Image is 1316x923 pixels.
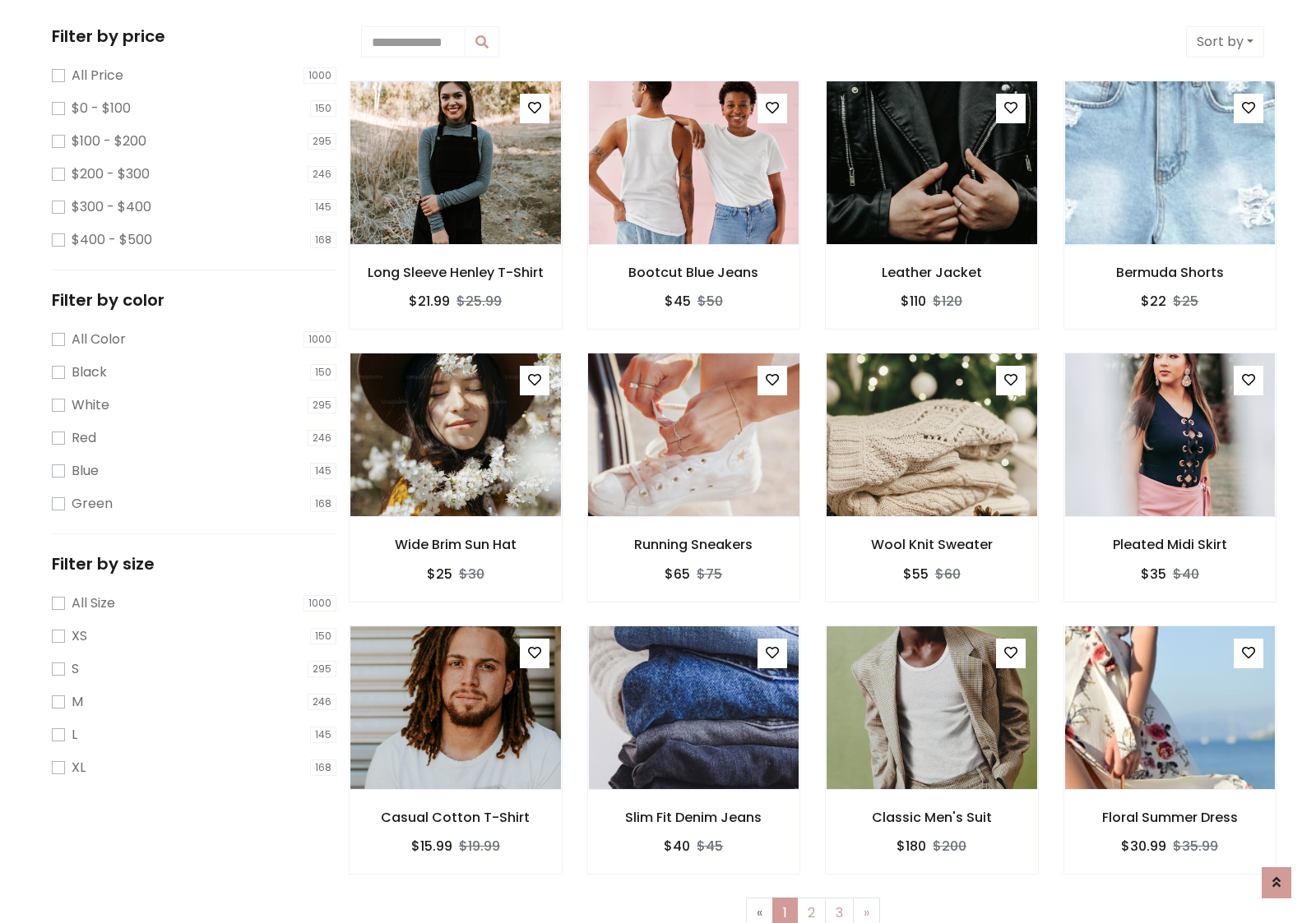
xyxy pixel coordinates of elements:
h6: Leather Jacket [826,265,1038,280]
label: XL [72,758,86,778]
h5: Filter by color [52,290,336,310]
span: » [864,903,869,922]
span: 246 [308,694,336,710]
h6: $22 [1141,293,1166,309]
span: 145 [310,727,336,743]
h5: Filter by size [52,554,336,574]
span: 168 [310,496,336,512]
span: 168 [310,759,336,776]
span: 145 [310,199,336,215]
h6: $30.99 [1121,838,1166,854]
h6: Floral Summer Dress [1064,810,1277,825]
span: 168 [310,232,336,248]
label: $100 - $200 [72,132,146,151]
label: All Color [72,330,126,349]
span: 1000 [304,331,336,348]
del: $50 [697,292,723,311]
label: XS [72,626,87,646]
h6: Casual Cotton T-Shirt [350,810,562,825]
h6: Bermuda Shorts [1064,265,1277,280]
label: S [72,659,79,679]
del: $120 [933,292,962,311]
span: 150 [310,100,336,117]
h6: Wool Knit Sweater [826,537,1038,552]
h5: Filter by price [52,26,336,46]
button: Sort by [1186,26,1264,58]
span: 145 [310,463,336,479]
del: $35.99 [1173,837,1218,856]
h6: Slim Fit Denim Jeans [588,810,800,825]
h6: Wide Brim Sun Hat [350,537,562,552]
label: $200 - $300 [72,164,150,184]
del: $40 [1173,565,1199,584]
del: $75 [697,565,722,584]
del: $45 [697,837,723,856]
span: 295 [308,397,336,413]
h6: $25 [427,566,452,582]
span: 1000 [304,67,336,84]
label: $300 - $400 [72,197,151,217]
label: All Price [72,66,123,85]
del: $25.99 [456,292,502,311]
label: All Size [72,593,115,613]
span: 150 [310,364,336,381]
del: $19.99 [459,837,500,856]
h6: Bootcut Blue Jeans [588,265,800,280]
span: 1000 [304,595,336,611]
h6: $21.99 [409,293,450,309]
h6: $35 [1141,566,1166,582]
label: Red [72,428,96,448]
label: Green [72,494,113,514]
label: L [72,725,77,745]
span: 150 [310,628,336,644]
span: 246 [308,166,336,182]
label: $400 - $500 [72,230,152,250]
label: Black [72,362,107,382]
h6: $65 [665,566,690,582]
h6: $15.99 [411,838,452,854]
label: $0 - $100 [72,99,131,118]
label: M [72,692,83,712]
del: $200 [933,837,966,856]
h6: $45 [665,293,691,309]
h6: $180 [897,838,926,854]
del: $25 [1173,292,1198,311]
h6: Pleated Midi Skirt [1064,537,1277,552]
h6: Classic Men's Suit [826,810,1038,825]
span: 295 [308,661,336,677]
h6: $40 [664,838,690,854]
h6: Running Sneakers [588,537,800,552]
span: 246 [308,430,336,446]
h6: $55 [903,566,929,582]
label: White [72,395,109,415]
span: 295 [308,133,336,150]
del: $30 [459,565,484,584]
h6: $110 [901,293,926,309]
h6: Long Sleeve Henley T-Shirt [350,265,562,280]
del: $60 [935,565,961,584]
label: Blue [72,461,99,481]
